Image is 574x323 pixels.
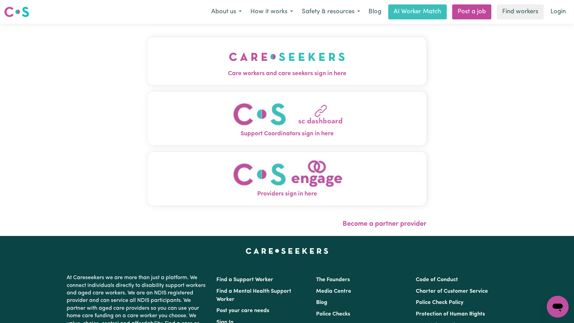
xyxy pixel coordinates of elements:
[216,289,291,302] a: Find a Mental Health Support Worker
[416,311,485,317] a: Protection of Human Rights
[452,4,491,19] a: Post a job
[148,92,427,145] button: Support Coordinators sign in here
[148,152,427,205] button: Providers sign in here
[216,277,273,283] a: Find a Support Worker
[148,190,427,199] span: Providers sign in here
[148,130,427,138] span: Support Coordinators sign in here
[297,5,364,19] button: Safety & resources
[4,4,29,20] a: Careseekers logo
[316,289,351,294] a: Media Centre
[4,6,29,18] img: Careseekers logo
[148,69,427,78] span: Care workers and care seekers sign in here
[546,4,570,19] a: Login
[246,248,328,254] a: Careseekers home page
[216,308,269,313] a: Post your care needs
[316,311,350,317] a: Police Checks
[207,5,246,19] button: About us
[316,277,350,283] a: The Founders
[148,37,427,85] button: Care workers and care seekers sign in here
[416,277,458,283] a: Code of Conduct
[246,5,297,19] button: How it works
[497,4,544,19] a: Find workers
[316,300,327,305] a: Blog
[364,4,386,19] a: Blog
[416,289,488,294] a: Charter of Customer Service
[416,300,463,305] a: Police Check Policy
[343,221,426,227] a: Become a partner provider
[547,296,569,318] iframe: Button to launch messaging window
[388,4,447,19] a: AI Worker Match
